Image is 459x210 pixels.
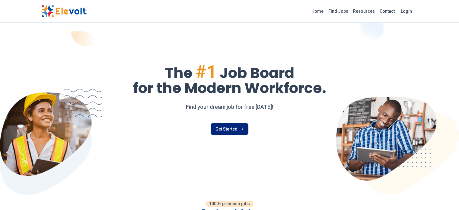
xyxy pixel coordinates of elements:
[41,103,418,111] p: Find your dream job for free [DATE]!
[351,6,377,16] a: Resources
[309,6,326,16] a: Home
[377,6,397,16] a: Contact
[326,6,351,16] a: Find Jobs
[41,63,418,95] h1: The Job Board for the Modern Workforce.
[211,123,248,135] a: Get Started
[397,5,416,17] a: Login
[41,5,87,18] img: Elevolt
[206,201,253,207] p: 1000+ premium jobs
[196,61,217,82] span: #1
